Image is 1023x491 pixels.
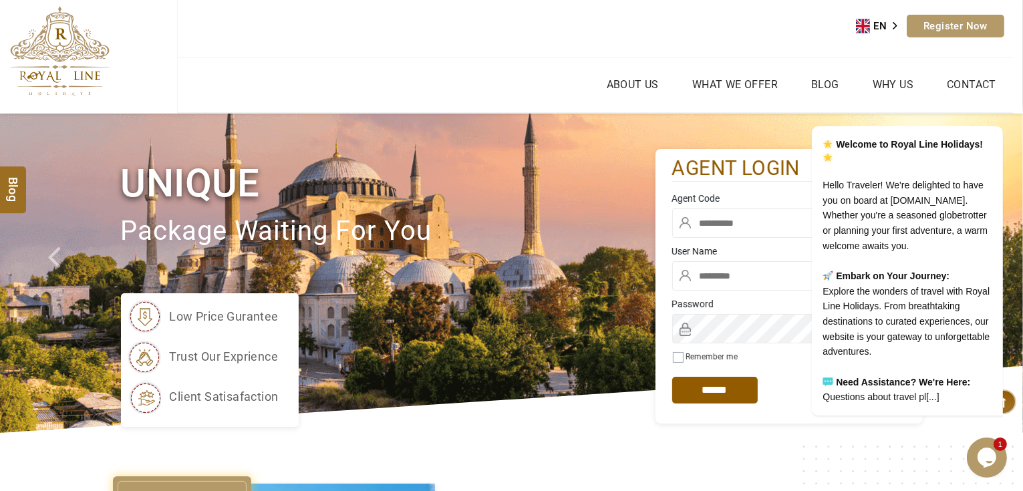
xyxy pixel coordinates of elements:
p: package waiting for you [121,209,655,254]
img: The Royal Line Holidays [10,6,110,96]
label: User Name [672,244,906,258]
h1: Unique [121,158,655,208]
span: Blog [5,176,22,188]
a: About Us [603,75,662,94]
li: low price gurantee [128,300,279,333]
a: Check next prev [31,114,82,433]
li: client satisafaction [128,380,279,414]
li: trust our exprience [128,340,279,373]
iframe: chat widget [967,438,1010,478]
label: Agent Code [672,192,906,205]
a: What we Offer [689,75,781,94]
label: Password [672,297,906,311]
h2: agent login [672,156,906,182]
label: Remember me [686,352,738,361]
